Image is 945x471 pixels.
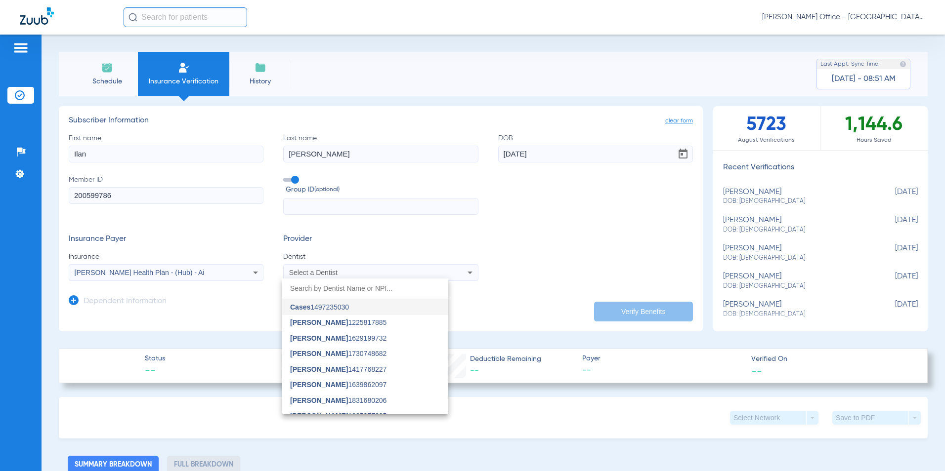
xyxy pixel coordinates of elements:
[290,319,348,327] span: [PERSON_NAME]
[290,381,348,389] span: [PERSON_NAME]
[290,365,348,373] span: [PERSON_NAME]
[290,366,387,373] span: 1417768227
[290,334,348,342] span: [PERSON_NAME]
[290,351,387,357] span: 1730748682
[290,335,387,342] span: 1629199732
[896,424,945,471] iframe: Chat Widget
[290,412,348,420] span: [PERSON_NAME]
[290,397,387,404] span: 1831680206
[282,278,448,299] input: dropdown search
[290,413,387,420] span: 1235377235
[290,304,349,311] span: 1497235030
[290,382,387,389] span: 1639862097
[290,319,387,326] span: 1225817885
[290,303,310,311] span: Cases
[290,396,348,404] span: [PERSON_NAME]
[290,350,348,358] span: [PERSON_NAME]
